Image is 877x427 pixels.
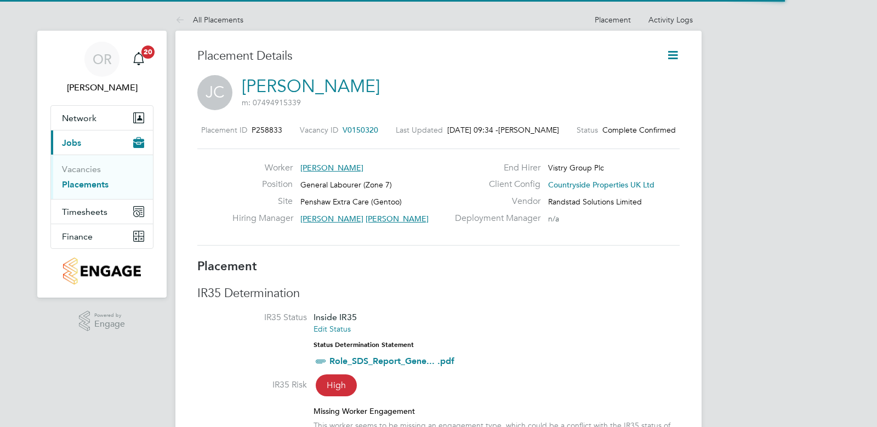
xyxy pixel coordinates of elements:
span: Confirmed [639,125,676,135]
span: Engage [94,320,125,329]
a: Edit Status [314,324,351,334]
span: Randstad Solutions Limited [548,197,642,207]
b: Placement [197,259,257,274]
label: Site [232,196,293,207]
span: Timesheets [62,207,107,217]
a: Role_SDS_Report_Gene... .pdf [329,356,454,366]
span: [PERSON_NAME] [300,163,363,173]
label: Worker [232,162,293,174]
label: IR35 Status [197,312,307,323]
a: 20 [128,42,150,77]
span: m: 07494915339 [242,98,301,107]
div: Missing Worker Engagement [314,406,680,416]
span: V0150320 [343,125,378,135]
h3: Placement Details [197,48,641,64]
span: n/a [548,214,559,224]
a: Placements [62,179,109,190]
label: Deployment Manager [448,213,540,224]
label: Placement ID [201,125,247,135]
button: Network [51,106,153,130]
label: Last Updated [396,125,443,135]
span: Finance [62,231,93,242]
label: End Hirer [448,162,540,174]
strong: Status Determination Statement [314,341,414,349]
a: Go to home page [50,258,153,284]
span: Network [62,113,96,123]
a: Placement [595,15,631,25]
label: Vendor [448,196,540,207]
a: Powered byEngage [79,311,126,332]
span: Vistry Group Plc [548,163,604,173]
span: Penshaw Extra Care (Gentoo) [300,197,402,207]
label: Position [232,179,293,190]
label: Vacancy ID [300,125,338,135]
span: P258833 [252,125,282,135]
span: Complete [602,125,637,135]
span: [PERSON_NAME] [498,125,559,135]
span: OR [93,52,112,66]
span: Jobs [62,138,81,148]
a: [PERSON_NAME] [242,76,380,97]
span: Powered by [94,311,125,320]
button: Jobs [51,130,153,155]
span: Owen Ramsey [50,81,153,94]
a: Vacancies [62,164,101,174]
div: Jobs [51,155,153,199]
span: [PERSON_NAME] [300,214,363,224]
label: Client Config [448,179,540,190]
button: Timesheets [51,200,153,224]
span: JC [197,75,232,110]
a: Activity Logs [648,15,693,25]
label: IR35 Risk [197,379,307,391]
nav: Main navigation [37,31,167,298]
a: OR[PERSON_NAME] [50,42,153,94]
span: Inside IR35 [314,312,357,322]
span: 20 [141,45,155,59]
span: General Labourer (Zone 7) [300,180,392,190]
label: Hiring Manager [232,213,293,224]
img: countryside-properties-logo-retina.png [63,258,140,284]
span: High [316,374,357,396]
span: [DATE] 09:34 - [447,125,498,135]
button: Finance [51,224,153,248]
span: Countryside Properties UK Ltd [548,180,654,190]
a: All Placements [175,15,243,25]
h3: IR35 Determination [197,286,680,301]
label: Status [577,125,598,135]
span: [PERSON_NAME] [366,214,429,224]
